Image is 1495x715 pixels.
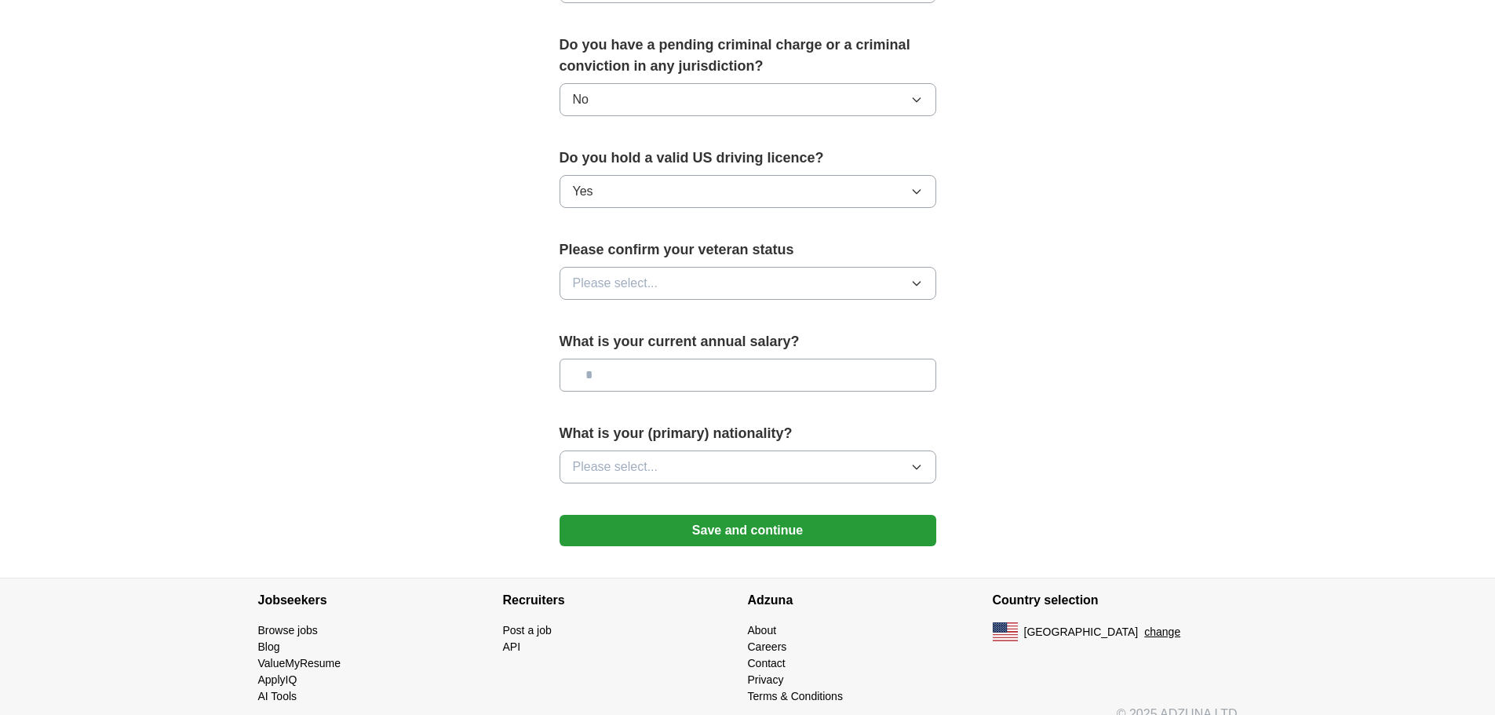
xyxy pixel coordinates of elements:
button: Yes [560,175,936,208]
button: Please select... [560,267,936,300]
a: Post a job [503,624,552,637]
a: AI Tools [258,690,297,702]
a: Browse jobs [258,624,318,637]
button: Save and continue [560,515,936,546]
a: Careers [748,640,787,653]
a: Terms & Conditions [748,690,843,702]
label: Do you hold a valid US driving licence? [560,148,936,169]
span: Please select... [573,458,658,476]
label: What is your (primary) nationality? [560,423,936,444]
a: Blog [258,640,280,653]
label: Do you have a pending criminal charge or a criminal conviction in any jurisdiction? [560,35,936,77]
span: [GEOGRAPHIC_DATA] [1024,624,1139,640]
a: Privacy [748,673,784,686]
a: Contact [748,657,786,669]
a: ApplyIQ [258,673,297,686]
img: US flag [993,622,1018,641]
span: Yes [573,182,593,201]
button: No [560,83,936,116]
a: ValueMyResume [258,657,341,669]
a: About [748,624,777,637]
button: change [1144,624,1180,640]
button: Please select... [560,451,936,483]
label: What is your current annual salary? [560,331,936,352]
a: API [503,640,521,653]
span: No [573,90,589,109]
span: Please select... [573,274,658,293]
label: Please confirm your veteran status [560,239,936,261]
h4: Country selection [993,578,1238,622]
